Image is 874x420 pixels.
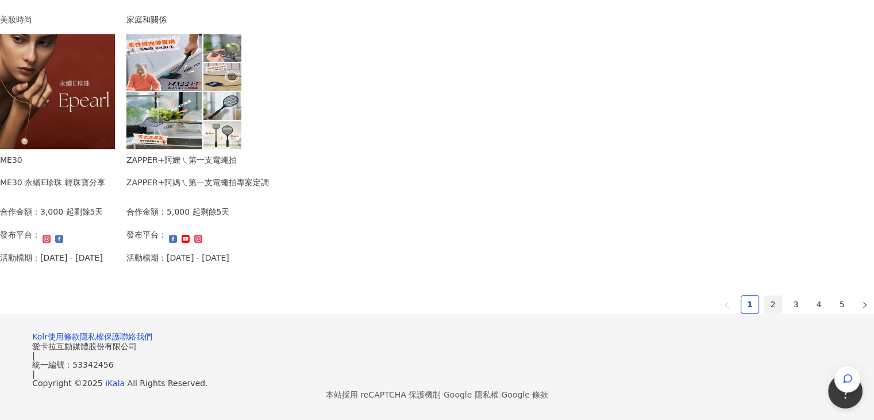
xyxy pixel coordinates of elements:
[828,374,863,408] iframe: Help Scout Beacon - Open
[126,228,167,241] p: 發布平台：
[80,332,120,341] a: 隱私權保護
[741,296,759,313] a: 1
[856,295,874,314] button: right
[764,296,781,313] a: 2
[861,301,868,308] span: right
[201,205,230,218] p: 剩餘5天
[499,390,502,399] span: |
[32,332,48,341] a: Kolr
[444,390,499,399] a: Google 隱私權
[74,205,103,218] p: 剩餘5天
[120,332,152,341] a: 聯絡我們
[126,34,241,149] img: ZAPPER+阿媽ㄟ第一支電蠅拍專案定調
[833,296,850,313] a: 5
[126,13,269,26] div: 家庭和關係
[40,205,74,218] p: 3,000 起
[856,295,874,314] li: Next Page
[126,176,269,189] div: ZAPPER+阿媽ㄟ第一支電蠅拍專案定調
[126,154,269,166] div: ZAPPER+阿嬤ㄟ第一支電蠅拍
[441,390,444,399] span: |
[787,296,804,313] a: 3
[126,205,167,218] p: 合作金額：
[32,369,35,379] span: |
[32,360,842,369] div: 統一編號：53342456
[32,379,842,388] div: Copyright © 2025 All Rights Reserved.
[810,296,827,313] a: 4
[326,388,548,402] span: 本站採用 reCAPTCHA 保護機制
[501,390,548,399] a: Google 條款
[32,342,842,351] div: 愛卡拉互動媒體股份有限公司
[126,251,229,264] p: 活動檔期：[DATE] - [DATE]
[718,295,736,314] button: left
[723,301,730,308] span: left
[718,295,736,314] li: Previous Page
[48,332,80,341] a: 使用條款
[105,379,125,388] a: iKala
[167,205,201,218] p: 5,000 起
[32,351,35,360] span: |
